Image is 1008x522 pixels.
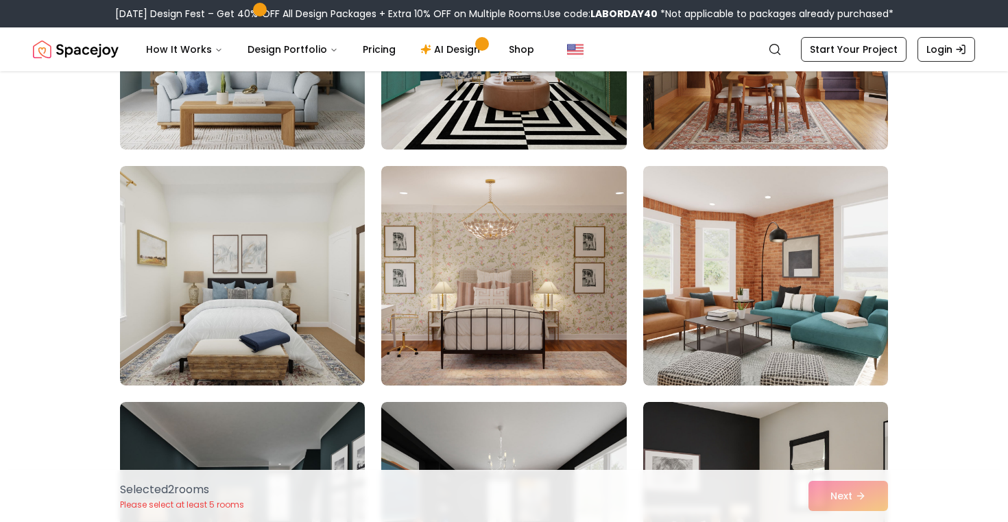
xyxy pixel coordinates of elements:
[352,36,407,63] a: Pricing
[120,166,365,385] img: Room room-58
[381,166,626,385] img: Room room-59
[801,37,907,62] a: Start Your Project
[33,36,119,63] img: Spacejoy Logo
[237,36,349,63] button: Design Portfolio
[120,499,244,510] p: Please select at least 5 rooms
[590,7,658,21] b: LABORDAY40
[115,7,893,21] div: [DATE] Design Fest – Get 40% OFF All Design Packages + Extra 10% OFF on Multiple Rooms.
[409,36,495,63] a: AI Design
[33,36,119,63] a: Spacejoy
[544,7,658,21] span: Use code:
[567,41,584,58] img: United States
[135,36,234,63] button: How It Works
[498,36,545,63] a: Shop
[643,166,888,385] img: Room room-60
[33,27,975,71] nav: Global
[120,482,244,498] p: Selected 2 room s
[658,7,893,21] span: *Not applicable to packages already purchased*
[135,36,545,63] nav: Main
[917,37,975,62] a: Login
